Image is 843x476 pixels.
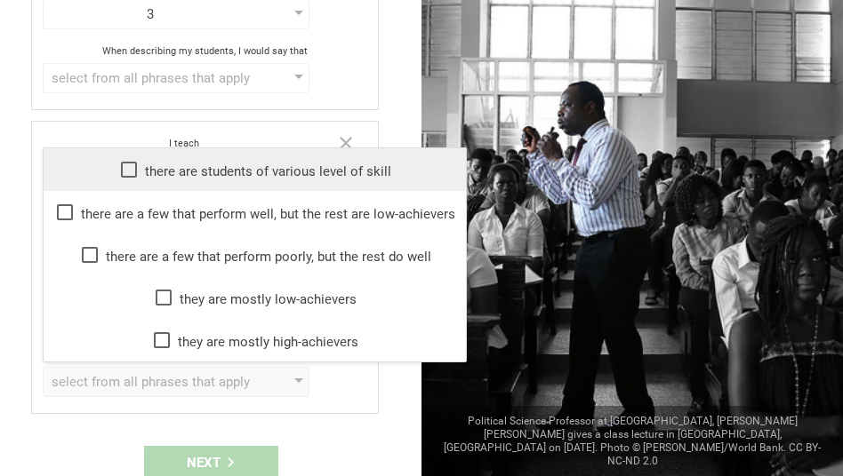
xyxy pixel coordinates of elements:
div: select from all phrases that apply [49,373,253,391]
div: Political Science Professor at [GEOGRAPHIC_DATA], [PERSON_NAME] [PERSON_NAME] gives a class lectu... [421,406,843,476]
div: I teach [43,138,325,150]
div: they are mostly high-achievers [54,329,455,351]
div: select from all phrases that apply [49,69,253,87]
div: When describing my students, I would say that [43,45,367,58]
div: 3 [49,5,253,23]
